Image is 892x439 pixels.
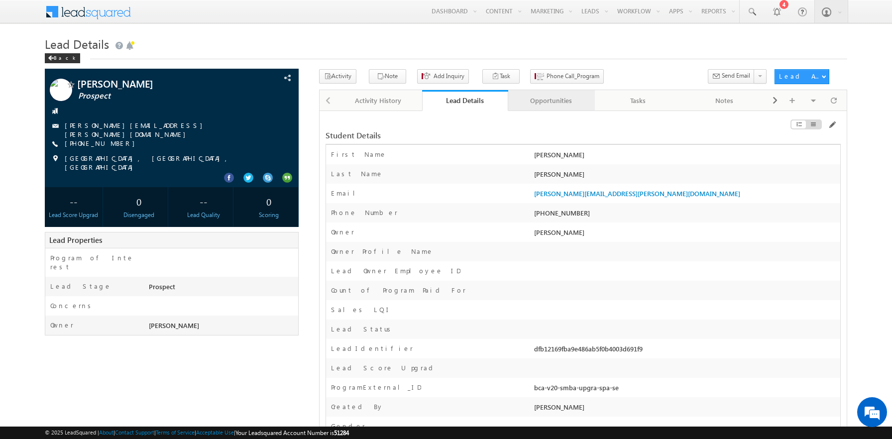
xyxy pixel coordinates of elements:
textarea: Type your message and hit 'Enter' [13,92,182,298]
div: Lead Score Upgrad [47,211,101,219]
a: Acceptable Use [196,429,234,436]
span: Add Inquiry [434,72,464,81]
label: Created By [331,402,384,411]
a: Opportunities [508,90,595,111]
img: Profile photo [50,79,72,105]
a: Notes [681,90,768,111]
label: Owner Profile Name [331,247,434,256]
label: ProgramExternal_ID [331,383,421,392]
div: [PERSON_NAME] [532,150,840,164]
label: Owner [50,321,74,329]
label: Lead Score Upgrad [331,363,437,372]
a: [PERSON_NAME][EMAIL_ADDRESS][PERSON_NAME][DOMAIN_NAME] [65,121,208,138]
a: Back [45,53,85,61]
button: Add Inquiry [417,69,469,84]
span: Your Leadsquared Account Number is [235,429,349,437]
label: Concerns [50,301,95,310]
div: [PHONE_NUMBER] [532,208,840,222]
button: Activity [319,69,356,84]
a: About [99,429,113,436]
div: -- [177,192,230,211]
span: [GEOGRAPHIC_DATA], [GEOGRAPHIC_DATA], [GEOGRAPHIC_DATA] [65,154,272,172]
a: Contact Support [115,429,154,436]
label: Owner [331,227,354,236]
div: Scoring [242,211,296,219]
label: Sales LQI [331,305,392,314]
a: Terms of Service [156,429,195,436]
button: Phone Call_Program [530,69,604,84]
div: bca-v20-smba-upgra-spa-se [532,383,840,397]
span: [PERSON_NAME] [149,321,199,329]
label: Email [331,189,363,198]
span: [PHONE_NUMBER] [65,139,140,149]
button: Lead Actions [775,69,829,84]
span: Prospect [78,91,237,101]
div: -- [47,192,101,211]
div: 0 [112,192,165,211]
div: Minimize live chat window [163,5,187,29]
em: Start Chat [135,307,181,320]
button: Send Email [708,69,755,84]
span: [PERSON_NAME] [534,228,584,236]
a: Activity History [335,90,422,111]
div: Lead Actions [779,72,821,81]
div: Back [45,53,80,63]
label: Lead Status [331,325,394,333]
div: Activity History [343,95,413,107]
div: Notes [689,95,759,107]
button: Note [369,69,406,84]
a: Lead Details [422,90,509,111]
label: Program of Interest [50,253,137,271]
div: [PERSON_NAME] [532,402,840,416]
img: d_60004797649_company_0_60004797649 [17,52,42,65]
label: Gender [331,422,365,431]
label: LeadIdentifier [331,344,413,353]
label: Count of Program Paid For [331,286,466,295]
div: Lead Details [430,96,501,105]
span: 51284 [334,429,349,437]
label: First Name [331,150,387,159]
div: Tasks [603,95,672,107]
div: Chat with us now [52,52,167,65]
label: Last Name [331,169,383,178]
a: Tasks [595,90,681,111]
label: Phone Number [331,208,398,217]
div: Disengaged [112,211,165,219]
div: [PERSON_NAME] [532,169,840,183]
div: Student Details [326,131,665,140]
span: Lead Details [45,36,109,52]
div: Opportunities [516,95,586,107]
div: Prospect [146,282,298,296]
span: Lead Properties [49,235,102,245]
a: [PERSON_NAME][EMAIL_ADDRESS][PERSON_NAME][DOMAIN_NAME] [534,189,740,198]
span: Phone Call_Program [547,72,599,81]
div: Lead Quality [177,211,230,219]
span: Send Email [722,71,750,80]
label: Lead Owner Employee ID [331,266,460,275]
span: [PERSON_NAME] [77,79,236,89]
div: dfb12169fba9e486ab5f0b4003d691f9 [532,344,840,358]
button: Task [482,69,520,84]
span: © 2025 LeadSquared | | | | | [45,428,349,438]
div: 0 [242,192,296,211]
label: Lead Stage [50,282,111,291]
